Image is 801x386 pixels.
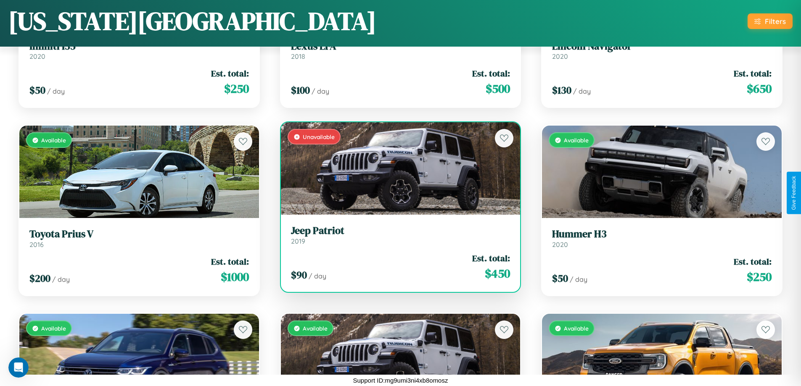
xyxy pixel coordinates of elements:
[552,83,571,97] span: $ 130
[29,40,249,61] a: Infiniti I352020
[291,237,305,245] span: 2019
[552,52,568,60] span: 2020
[734,255,772,268] span: Est. total:
[747,80,772,97] span: $ 650
[29,52,45,60] span: 2020
[552,240,568,249] span: 2020
[303,325,328,332] span: Available
[29,271,50,285] span: $ 200
[552,228,772,249] a: Hummer H32020
[52,275,70,284] span: / day
[309,272,326,280] span: / day
[224,80,249,97] span: $ 250
[291,225,510,245] a: Jeep Patriot2019
[552,228,772,240] h3: Hummer H3
[734,67,772,79] span: Est. total:
[748,13,793,29] button: Filters
[29,240,44,249] span: 2016
[485,265,510,282] span: $ 450
[353,375,448,386] p: Support ID: mg9umi3ni4xb8omosz
[291,83,310,97] span: $ 100
[564,325,589,332] span: Available
[211,67,249,79] span: Est. total:
[564,137,589,144] span: Available
[29,228,249,240] h3: Toyota Prius V
[552,271,568,285] span: $ 50
[573,87,591,95] span: / day
[41,325,66,332] span: Available
[291,225,510,237] h3: Jeep Patriot
[472,67,510,79] span: Est. total:
[8,357,29,378] iframe: Intercom live chat
[765,17,786,26] div: Filters
[570,275,587,284] span: / day
[8,4,376,38] h1: [US_STATE][GEOGRAPHIC_DATA]
[747,268,772,285] span: $ 250
[486,80,510,97] span: $ 500
[221,268,249,285] span: $ 1000
[41,137,66,144] span: Available
[791,176,797,210] div: Give Feedback
[303,133,335,140] span: Unavailable
[552,40,772,61] a: Lincoln Navigator2020
[312,87,329,95] span: / day
[47,87,65,95] span: / day
[472,252,510,264] span: Est. total:
[291,40,510,61] a: Lexus LFA2018
[291,52,305,60] span: 2018
[211,255,249,268] span: Est. total:
[29,83,45,97] span: $ 50
[291,268,307,282] span: $ 90
[29,228,249,249] a: Toyota Prius V2016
